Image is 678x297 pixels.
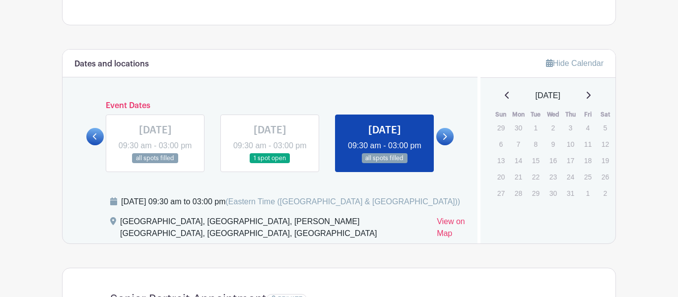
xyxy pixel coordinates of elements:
p: 30 [510,120,527,135]
span: [DATE] [536,90,560,102]
th: Fri [579,110,597,119]
p: 8 [528,136,544,152]
p: 12 [597,136,613,152]
p: 9 [545,136,561,152]
p: 6 [493,136,509,152]
div: [DATE] 09:30 am to 03:00 pm [121,196,460,208]
p: 29 [493,120,509,135]
p: 24 [562,169,579,184]
h6: Dates and locations [74,59,149,69]
p: 25 [580,169,596,184]
th: Thu [562,110,579,119]
p: 15 [528,153,544,168]
p: 23 [545,169,561,184]
div: [GEOGRAPHIC_DATA], [GEOGRAPHIC_DATA], [PERSON_NAME][GEOGRAPHIC_DATA], [GEOGRAPHIC_DATA], [GEOGRAP... [120,216,429,243]
a: View on Map [437,216,465,243]
p: 18 [580,153,596,168]
p: 11 [580,136,596,152]
p: 14 [510,153,527,168]
th: Tue [527,110,544,119]
th: Sat [597,110,614,119]
p: 28 [510,185,527,201]
p: 19 [597,153,613,168]
span: (Eastern Time ([GEOGRAPHIC_DATA] & [GEOGRAPHIC_DATA])) [225,197,460,206]
p: 10 [562,136,579,152]
p: 22 [528,169,544,184]
p: 7 [510,136,527,152]
th: Mon [510,110,527,119]
p: 20 [493,169,509,184]
a: Hide Calendar [546,59,604,67]
p: 2 [597,185,613,201]
p: 5 [597,120,613,135]
p: 26 [597,169,613,184]
p: 16 [545,153,561,168]
th: Sun [492,110,510,119]
p: 30 [545,185,561,201]
p: 21 [510,169,527,184]
p: 29 [528,185,544,201]
p: 27 [493,185,509,201]
p: 13 [493,153,509,168]
p: 1 [528,120,544,135]
p: 3 [562,120,579,135]
p: 4 [580,120,596,135]
th: Wed [544,110,562,119]
p: 17 [562,153,579,168]
h6: Event Dates [104,101,436,111]
p: 1 [580,185,596,201]
p: 2 [545,120,561,135]
p: 31 [562,185,579,201]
